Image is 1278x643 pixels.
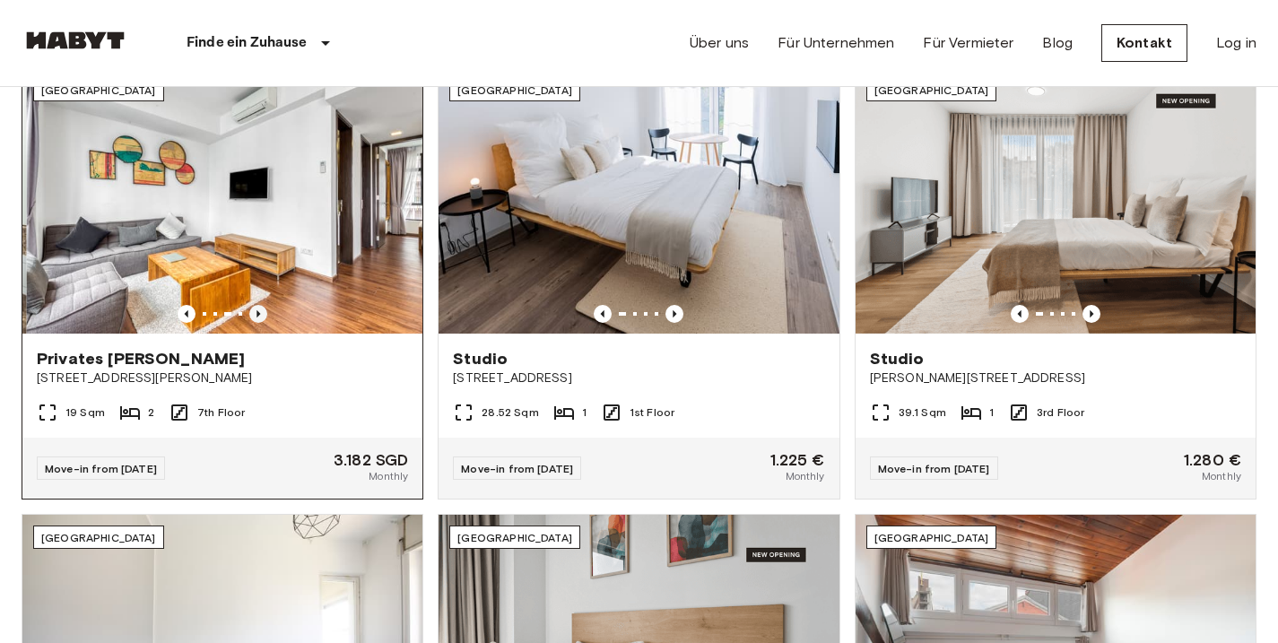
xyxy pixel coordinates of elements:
img: Marketing picture of unit DE-04-001-012-01H [439,67,839,335]
span: 2 [148,404,154,421]
img: Marketing picture of unit SG-01-003-012-01 [26,67,426,335]
a: Kontakt [1101,24,1187,62]
span: Privates [PERSON_NAME] [37,348,245,369]
img: Habyt [22,31,129,49]
span: [GEOGRAPHIC_DATA] [457,531,572,544]
span: [GEOGRAPHIC_DATA] [457,83,572,97]
span: Move-in from [DATE] [878,462,990,475]
a: Blog [1042,32,1073,54]
span: Studio [870,348,925,369]
span: [GEOGRAPHIC_DATA] [41,531,156,544]
span: Monthly [369,468,408,484]
a: Marketing picture of unit DE-04-001-012-01HPrevious imagePrevious image[GEOGRAPHIC_DATA]Studio[ST... [438,66,839,500]
span: 19 Sqm [65,404,105,421]
button: Previous image [249,305,267,323]
button: Previous image [178,305,196,323]
span: [GEOGRAPHIC_DATA] [41,83,156,97]
span: 7th Floor [197,404,245,421]
button: Previous image [665,305,683,323]
span: Studio [453,348,508,369]
span: Monthly [786,468,825,484]
a: Über uns [690,32,749,54]
span: [GEOGRAPHIC_DATA] [874,531,989,544]
span: 1 [582,404,587,421]
span: 3.182 SGD [334,452,408,468]
span: 1.280 € [1184,452,1241,468]
span: 3rd Floor [1037,404,1084,421]
span: 39.1 Sqm [899,404,946,421]
span: [STREET_ADDRESS][PERSON_NAME] [37,369,408,387]
span: 1.225 € [770,452,825,468]
img: Marketing picture of unit DE-01-492-301-001 [856,67,1256,335]
span: [STREET_ADDRESS] [453,369,824,387]
a: Marketing picture of unit DE-01-492-301-001Previous imagePrevious image[GEOGRAPHIC_DATA]Studio[PE... [855,66,1256,500]
a: Für Unternehmen [778,32,894,54]
button: Previous image [594,305,612,323]
a: Previous imagePrevious image[GEOGRAPHIC_DATA]Privates [PERSON_NAME][STREET_ADDRESS][PERSON_NAME]1... [22,66,423,500]
p: Finde ein Zuhause [187,32,308,54]
button: Previous image [1082,305,1100,323]
span: 1st Floor [630,404,674,421]
a: Log in [1216,32,1256,54]
span: 28.52 Sqm [482,404,538,421]
span: Move-in from [DATE] [45,462,157,475]
a: Für Vermieter [923,32,1013,54]
button: Previous image [1011,305,1029,323]
span: Move-in from [DATE] [461,462,573,475]
span: 1 [989,404,994,421]
span: [GEOGRAPHIC_DATA] [874,83,989,97]
span: [PERSON_NAME][STREET_ADDRESS] [870,369,1241,387]
span: Monthly [1202,468,1241,484]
